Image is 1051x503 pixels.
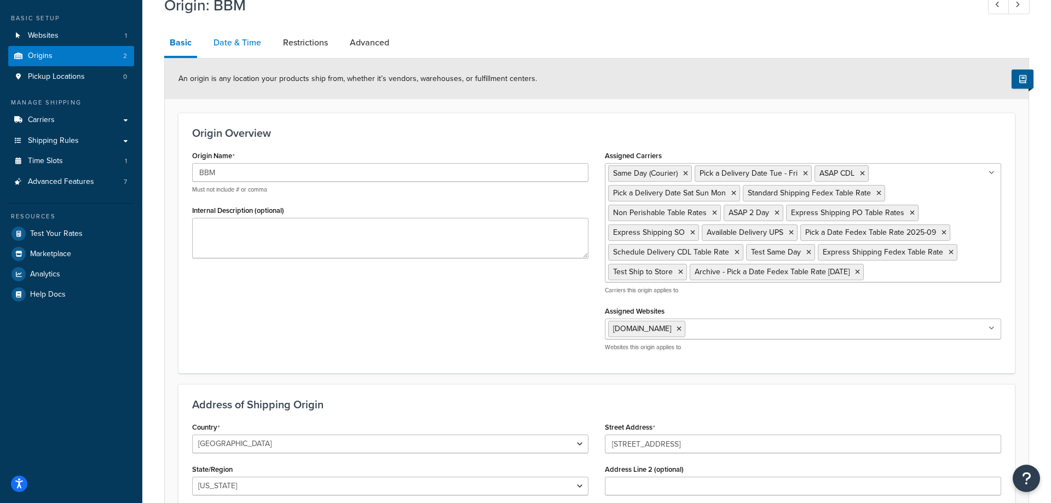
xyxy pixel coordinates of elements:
[28,51,53,61] span: Origins
[8,151,134,171] a: Time Slots1
[8,285,134,304] a: Help Docs
[125,31,127,41] span: 1
[8,26,134,46] a: Websites1
[8,26,134,46] li: Websites
[8,172,134,192] li: Advanced Features
[613,187,726,199] span: Pick a Delivery Date Sat Sun Mon
[748,187,871,199] span: Standard Shipping Fedex Table Rate
[344,30,395,56] a: Advanced
[605,152,662,160] label: Assigned Carriers
[8,212,134,221] div: Resources
[700,167,798,179] span: Pick a Delivery Date Tue - Fri
[208,30,267,56] a: Date & Time
[613,227,685,238] span: Express Shipping SO
[8,46,134,66] a: Origins2
[124,177,127,187] span: 7
[28,115,55,125] span: Carriers
[278,30,333,56] a: Restrictions
[8,46,134,66] li: Origins
[8,110,134,130] a: Carriers
[192,423,220,432] label: Country
[695,266,850,277] span: Archive - Pick a Date Fedex Table Rate [DATE]
[8,224,134,244] a: Test Your Rates
[613,323,671,334] span: [DOMAIN_NAME]
[30,250,71,259] span: Marketplace
[30,229,83,239] span: Test Your Rates
[819,167,854,179] span: ASAP CDL
[613,207,707,218] span: Non Perishable Table Rates
[28,177,94,187] span: Advanced Features
[8,244,134,264] a: Marketplace
[30,290,66,299] span: Help Docs
[751,246,801,258] span: Test Same Day
[613,167,678,179] span: Same Day (Courier)
[1012,70,1033,89] button: Show Help Docs
[805,227,936,238] span: Pick a Date Fedex Table Rate 2025-09
[605,465,684,473] label: Address Line 2 (optional)
[8,14,134,23] div: Basic Setup
[192,398,1001,411] h3: Address of Shipping Origin
[178,73,537,84] span: An origin is any location your products ship from, whether it’s vendors, warehouses, or fulfillme...
[8,98,134,107] div: Manage Shipping
[8,67,134,87] a: Pickup Locations0
[192,152,235,160] label: Origin Name
[192,127,1001,139] h3: Origin Overview
[123,51,127,61] span: 2
[192,465,233,473] label: State/Region
[28,157,63,166] span: Time Slots
[28,136,79,146] span: Shipping Rules
[605,423,655,432] label: Street Address
[164,30,197,58] a: Basic
[1013,465,1040,492] button: Open Resource Center
[613,246,729,258] span: Schedule Delivery CDL Table Rate
[8,264,134,284] a: Analytics
[125,157,127,166] span: 1
[823,246,943,258] span: Express Shipping Fedex Table Rate
[729,207,769,218] span: ASAP 2 Day
[28,31,59,41] span: Websites
[30,270,60,279] span: Analytics
[605,307,665,315] label: Assigned Websites
[192,186,588,194] p: Must not include # or comma
[605,343,1001,351] p: Websites this origin applies to
[707,227,783,238] span: Available Delivery UPS
[8,151,134,171] li: Time Slots
[791,207,904,218] span: Express Shipping PO Table Rates
[192,206,284,215] label: Internal Description (optional)
[605,286,1001,294] p: Carriers this origin applies to
[8,131,134,151] a: Shipping Rules
[123,72,127,82] span: 0
[613,266,673,277] span: Test Ship to Store
[8,67,134,87] li: Pickup Locations
[28,72,85,82] span: Pickup Locations
[8,172,134,192] a: Advanced Features7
